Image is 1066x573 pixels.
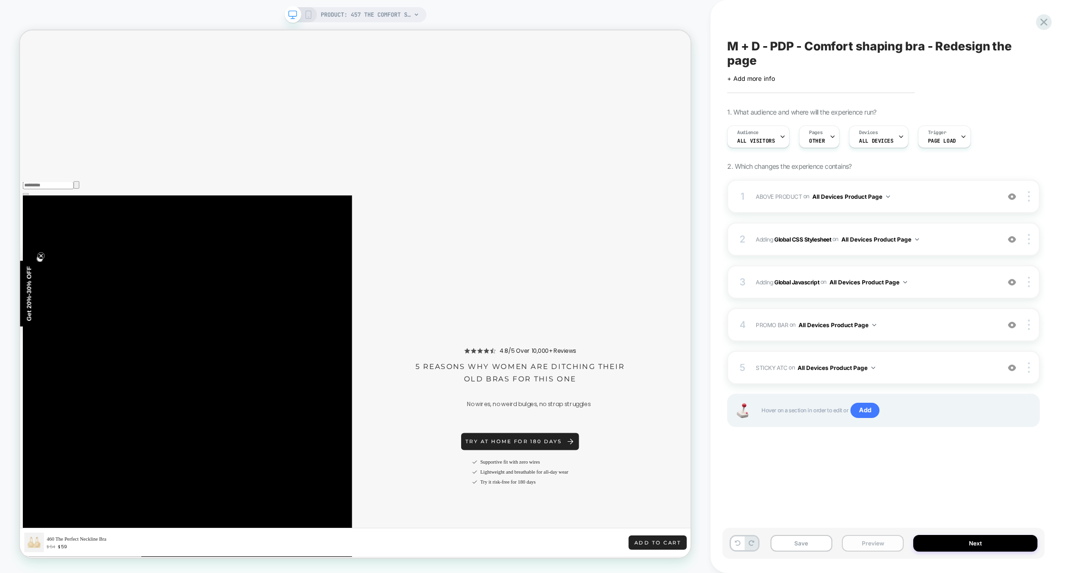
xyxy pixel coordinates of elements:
button: Close Search [4,217,11,220]
button: All Devices Product Page [798,362,875,374]
span: OTHER [809,137,825,144]
span: No wires, no weird bulges, no strap struggles [595,493,760,504]
span: on [820,277,827,287]
button: Clear search [71,201,79,211]
button: All Devices Product Page [799,319,876,331]
img: down arrow [886,195,890,198]
img: crossed eye [1008,278,1016,286]
h1: 5 Reasons Why Women Are Ditching Their Old Bras For This one [524,441,809,472]
button: TRY AT HOME for 180 days [588,537,745,560]
span: Trigger [928,129,947,136]
img: crossed eye [1008,235,1016,243]
span: Hover on a section in order to edit or [761,403,1029,418]
div: 1 [738,188,747,205]
button: Preview [842,535,904,552]
button: Save [770,535,832,552]
div: 4 [738,316,747,333]
span: PRODUCT: 457 The Comfort Shaping Bra [sand] [321,7,411,22]
button: All Devices Product Page [841,233,919,245]
span: Audience [737,129,759,136]
span: ABOVE PRODUCT [756,193,802,200]
p: 4.8/5 Over 10,000+ Reviews [638,422,741,433]
span: Pages [809,129,822,136]
input: Search here [4,202,71,212]
img: close [1028,320,1030,330]
b: Global CSS Stylesheet [774,235,831,243]
button: Close teaser [22,300,31,309]
span: on [790,320,796,330]
span: M + D - PDP - Comfort shaping bra - Redesign the page [727,39,1040,68]
span: on [803,191,809,202]
span: STICKY ATC [756,364,787,371]
img: crossed eye [1008,193,1016,201]
span: ALL DEVICES [859,137,893,144]
button: All Devices Product Page [829,276,907,288]
img: down arrow [871,367,875,369]
img: close [1028,277,1030,287]
img: crossed eye [1008,321,1016,329]
span: 2. Which changes the experience contains? [727,162,851,170]
span: All Visitors [737,137,775,144]
span: Devices [859,129,878,136]
div: 2 [738,231,747,248]
img: close [1028,191,1030,202]
span: + Add more info [727,75,775,82]
span: Get 20%-30% OFF [7,314,17,387]
span: on [789,362,795,373]
span: PROMO BAR [756,321,788,328]
img: close [1028,362,1030,373]
div: 5 [738,359,747,376]
img: crossed eye [1008,364,1016,372]
img: down arrow [903,281,907,283]
span: Page Load [928,137,956,144]
img: down arrow [872,324,876,326]
img: Joystick [733,403,752,418]
button: Next [913,535,1037,552]
span: 1. What audience and where will the experience run? [727,108,876,116]
img: down arrow [915,238,919,241]
button: All Devices Product Page [812,191,890,203]
span: on [832,234,839,244]
img: close [1028,234,1030,244]
div: 3 [738,273,747,291]
b: Global Javascript [774,278,819,285]
span: Adding [756,276,995,288]
span: Adding [756,233,995,245]
span: Add [850,403,879,418]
